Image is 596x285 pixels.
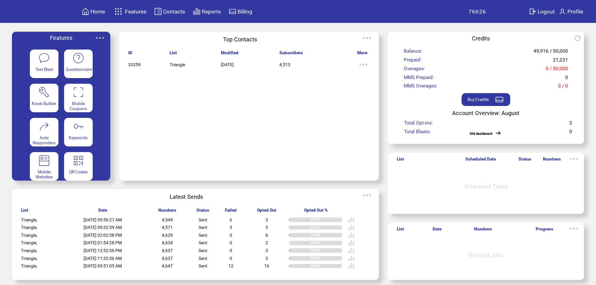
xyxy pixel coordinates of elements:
a: Features [112,5,147,18]
span: Account Overview: August [452,110,519,116]
div: 0.13% [311,233,342,237]
span: List [397,156,404,165]
span: 4,634 [162,240,173,245]
img: profile.svg [559,8,566,15]
span: Status [196,208,209,216]
span: List [21,208,28,216]
span: Triangle, [21,217,37,222]
span: 76626 [468,8,486,15]
span: Running Jobs [469,252,503,258]
img: poll%20-%20white.svg [348,255,355,262]
div: 0.04% [311,241,342,245]
img: auto-responders.svg [38,120,50,132]
span: 4,637 [162,248,173,253]
span: [DATE] 02:02:58 PM [84,233,122,238]
span: Numbers [474,226,492,235]
img: tool%201.svg [38,86,50,98]
img: ellypsis.svg [568,222,580,235]
a: Reports [192,7,222,16]
span: 4,549 [162,217,173,222]
img: ellypsis.svg [357,58,370,71]
span: [DATE] 09:51:05 AM [84,263,122,268]
span: [DATE] 09:32:39 AM [84,225,122,230]
img: poll%20-%20white.svg [348,262,355,269]
span: Billing [238,8,252,15]
span: List [170,50,177,58]
div: 0.11% [311,225,342,230]
span: Keywords [69,135,88,140]
span: Status [518,156,531,165]
img: chart.svg [193,8,200,15]
span: Sent [199,225,207,230]
img: ellypsis.svg [361,189,373,202]
a: Mobile Websites [30,152,58,181]
span: Features [50,34,72,41]
img: poll%20-%20white.svg [348,247,355,254]
span: 33259 [128,62,141,67]
a: Auto Responders [30,118,58,146]
img: creidtcard.svg [229,8,236,15]
span: 5 [230,225,232,230]
img: home.svg [82,8,89,15]
img: refresh.png [574,35,587,41]
span: List [397,226,404,235]
span: [DATE] 11:32:36 AM [84,256,122,261]
span: Triangle, [21,263,37,268]
span: Mobile Coupons [69,101,87,111]
span: Numbers [158,208,176,216]
span: 3 [265,217,268,222]
span: Profile [567,8,583,15]
span: [DATE] 09:56:27 AM [84,217,122,222]
a: Mobile Coupons [64,84,93,112]
span: MMS Prepaid: [404,75,434,83]
a: Keywords [64,118,93,146]
span: 4,571 [162,225,173,230]
a: Contacts [153,7,186,16]
span: Questionnaire [66,67,92,72]
span: Opted Out % [304,208,328,216]
a: Buy Credits [404,93,568,106]
img: mobile-websites.svg [38,155,50,166]
span: 0 / 0 [558,83,568,92]
span: 2 [569,120,572,129]
span: Date [433,226,441,235]
span: Buy Credits [468,97,489,102]
span: Subscribers [279,50,303,58]
span: Opted Out [257,208,276,216]
span: 2 [265,240,268,245]
span: 16 [264,263,269,268]
img: contacts.svg [154,8,162,15]
img: text-blast.svg [38,52,50,64]
span: 6 [265,233,268,238]
span: 4,629 [162,233,173,238]
span: Text Blast [35,67,53,72]
div: 0.34% [311,264,342,268]
span: Sent [199,240,207,245]
a: Old dashboard [470,132,492,136]
span: Kiosk Builder [32,101,57,106]
img: poll%20-%20white.svg [348,240,355,246]
span: 0 [230,256,232,261]
span: 49,916 / 50,000 [533,48,568,57]
a: Logout [528,7,558,16]
span: Failed [225,208,237,216]
span: 21,231 [553,57,568,66]
span: Sent [199,233,207,238]
div: 0.07% [311,218,342,222]
span: More [357,50,367,58]
span: Triangle, [21,233,37,238]
a: Kiosk Builder [30,84,58,112]
a: Text Blast [30,50,58,78]
span: Total Opt-ins: [404,120,433,129]
a: Billing [228,7,253,16]
span: Sent [199,263,207,268]
a: QR Codes [64,152,93,181]
span: Top Contacts [223,36,257,43]
span: 4,637 [162,256,173,261]
span: 6 [230,217,232,222]
span: 4,647 [162,263,173,268]
span: Home [90,8,105,15]
span: Balance: [404,48,422,57]
a: Profile [558,7,584,16]
img: keywords.svg [73,120,84,132]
